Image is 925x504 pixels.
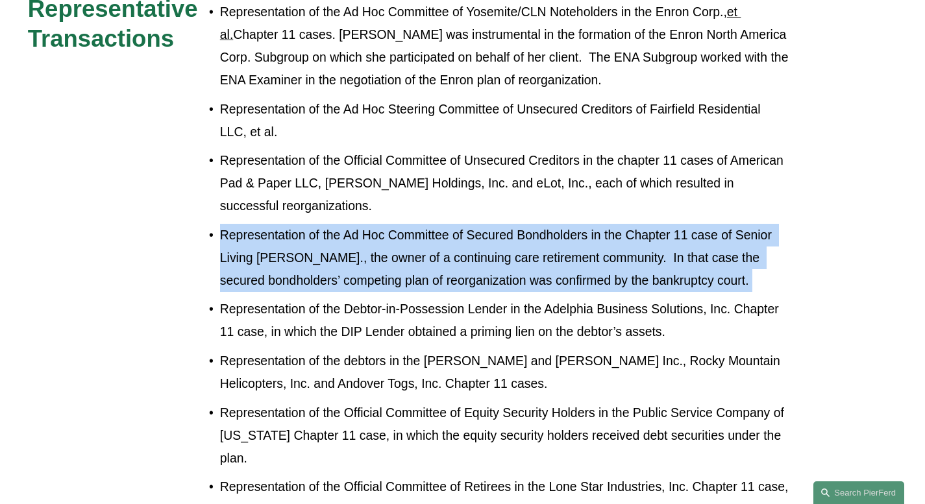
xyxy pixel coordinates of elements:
p: Representation of the Official Committee of Unsecured Creditors in the chapter 11 cases of Americ... [220,149,789,217]
p: Representation of the Debtor-in-Possession Lender in the Adelphia Business Solutions, Inc. Chapte... [220,298,789,343]
a: Search this site [813,481,904,504]
p: Representation of the Ad Hoc Committee of Secured Bondholders in the Chapter 11 case of Senior Li... [220,224,789,292]
p: Representation of the Official Committee of Equity Security Holders in the Public Service Company... [220,402,789,470]
p: Representation of the debtors in the [PERSON_NAME] and [PERSON_NAME] Inc., Rocky Mountain Helicop... [220,350,789,395]
p: Representation of the Ad Hoc Committee of Yosemite/CLN Noteholders in the Enron Corp., Chapter 11... [220,1,789,91]
p: Representation of the Ad Hoc Steering Committee of Unsecured Creditors of Fairfield Residential L... [220,98,789,143]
